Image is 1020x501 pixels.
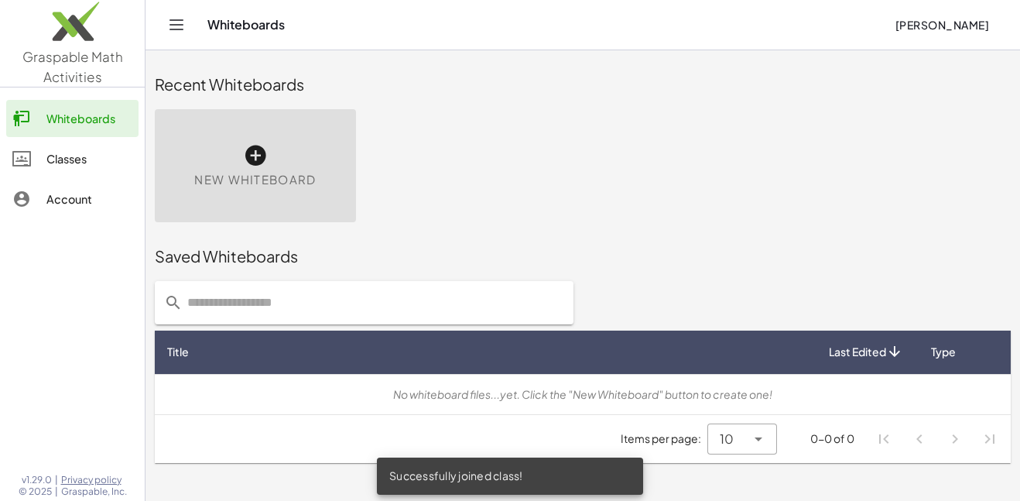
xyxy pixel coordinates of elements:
span: New Whiteboard [194,171,316,189]
span: © 2025 [19,486,52,498]
div: Classes [46,149,132,168]
a: Account [6,180,139,218]
div: No whiteboard files...yet. Click the "New Whiteboard" button to create one! [167,386,998,403]
span: Items per page: [621,431,707,447]
div: Account [46,190,132,208]
span: 10 [720,430,734,448]
span: Last Edited [829,344,886,360]
div: Whiteboards [46,109,132,128]
a: Whiteboards [6,100,139,137]
span: Title [167,344,189,360]
span: | [55,486,58,498]
i: prepended action [164,293,183,312]
span: Type [931,344,956,360]
div: Saved Whiteboards [155,245,1011,267]
a: Privacy policy [61,474,127,486]
button: Toggle navigation [164,12,189,37]
span: v1.29.0 [22,474,52,486]
div: 0-0 of 0 [810,431,854,447]
div: Recent Whiteboards [155,74,1011,95]
a: Classes [6,140,139,177]
div: Successfully joined class! [377,458,643,495]
button: [PERSON_NAME] [882,11,1001,39]
span: Graspable, Inc. [61,486,127,498]
span: | [55,474,58,486]
nav: Pagination Navigation [867,421,1008,457]
span: Graspable Math Activities [22,48,123,85]
span: [PERSON_NAME] [895,18,989,32]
